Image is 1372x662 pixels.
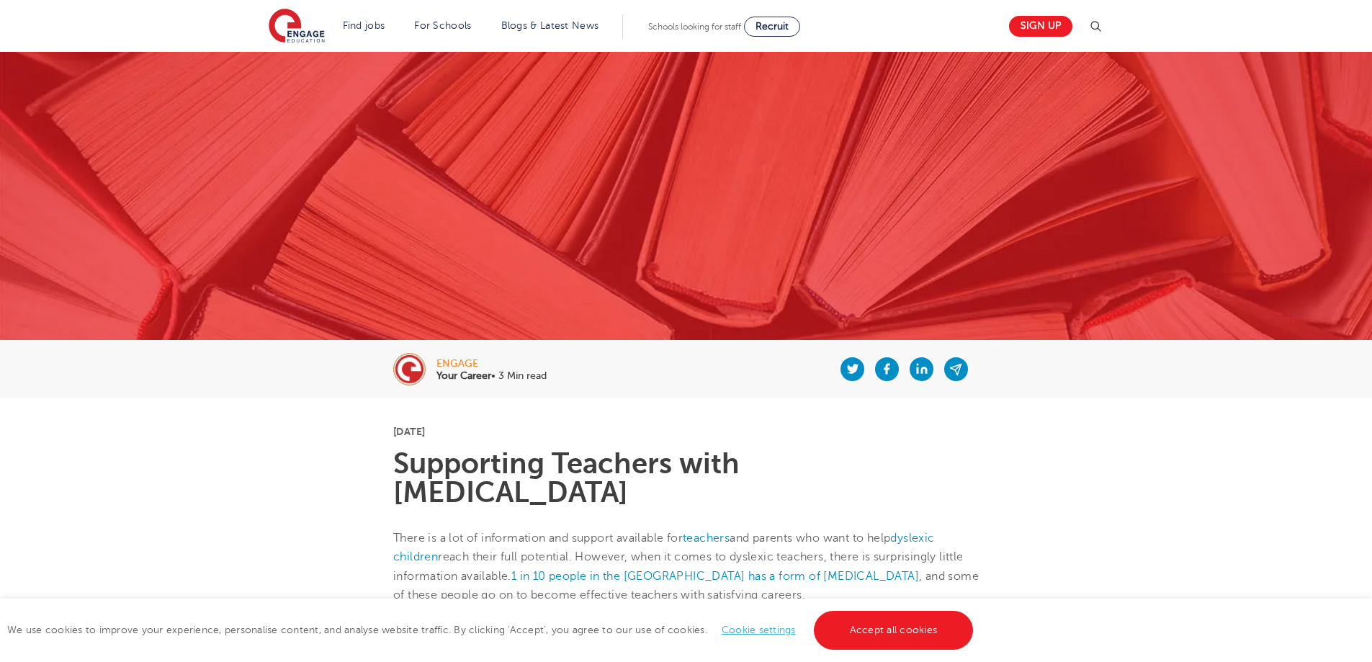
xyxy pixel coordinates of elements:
a: 1 in 10 people in the [GEOGRAPHIC_DATA] has a form of [MEDICAL_DATA] [511,570,919,583]
b: Your Career [436,370,491,381]
a: Find jobs [343,20,385,31]
h1: Supporting Teachers with [MEDICAL_DATA] [393,449,979,507]
span: Schools looking for staff [648,22,741,32]
a: Recruit [744,17,800,37]
a: teachers [683,532,730,545]
div: engage [436,359,547,369]
img: Engage Education [269,9,325,45]
p: • 3 Min read [436,371,547,381]
span: We use cookies to improve your experience, personalise content, and analyse website traffic. By c... [7,625,977,635]
p: [DATE] [393,426,979,437]
a: Cookie settings [722,625,796,635]
a: For Schools [414,20,471,31]
a: Blogs & Latest News [501,20,599,31]
a: Sign up [1009,16,1072,37]
span: Recruit [756,21,789,32]
a: Accept all cookies [814,611,974,650]
span: There is a lot of information and support available for and parents who want to help reach their ... [393,532,979,601]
